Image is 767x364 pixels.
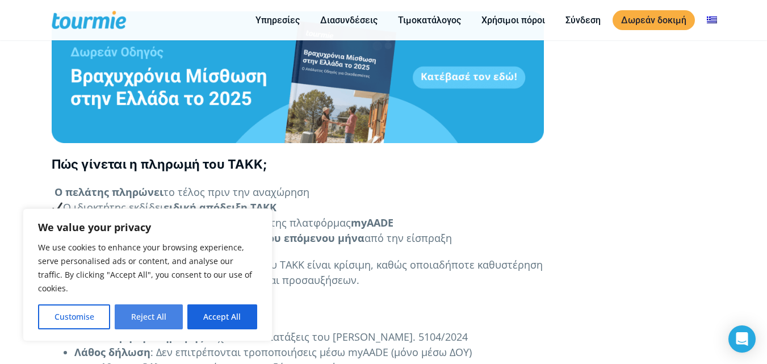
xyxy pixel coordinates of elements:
button: Reject All [115,304,182,329]
a: Χρήσιμοι πόροι [473,13,554,27]
span: από την είσπραξη [364,231,452,245]
b: myAADE [351,216,393,229]
b: Ο πελάτης πληρώνει [55,185,164,199]
p: We value your privacy [38,220,257,234]
span: μέσω της πλατφόρμας [242,216,351,229]
span: Ο ιδιοκτήτης εκδίδει [52,200,164,214]
button: Customise [38,304,110,329]
b: ειδική απόδειξη ΤΑΚΚ [164,200,276,214]
span: Η έγκαιρη καταβολή και σωστή διαχείριση του ΤΑΚΚ είναι κρίσιμη, καθώς οποιαδήποτε καθυστέρηση μπο... [52,258,543,287]
b: Καθυστέρηση πληρωμής [74,330,203,344]
div: Open Intercom Messenger [728,325,756,353]
a: Τιμοκατάλογος [389,13,470,27]
span: : Ισχύουν οι διατάξεις του [PERSON_NAME]. 5104/2024 [203,330,468,344]
p: We use cookies to enhance your browsing experience, serve personalised ads or content, and analys... [38,241,257,295]
span: το τέλος πριν την αναχώρηση [164,185,309,199]
a: Δωρεάν δοκιμή [613,10,695,30]
a: Υπηρεσίες [247,13,308,27]
a: Σύνδεση [557,13,609,27]
b: Λάθος δήλωση [74,345,150,359]
span: : Δεν επιτρέπονται τροποποιήσεις μέσω myAADE (μόνο μέσω ΔΟΥ) [150,345,472,359]
a: Διασυνδέσεις [312,13,386,27]
button: Accept All [187,304,257,329]
b: Πώς γίνεται η πληρωμή του ΤΑΚΚ; [52,157,268,171]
